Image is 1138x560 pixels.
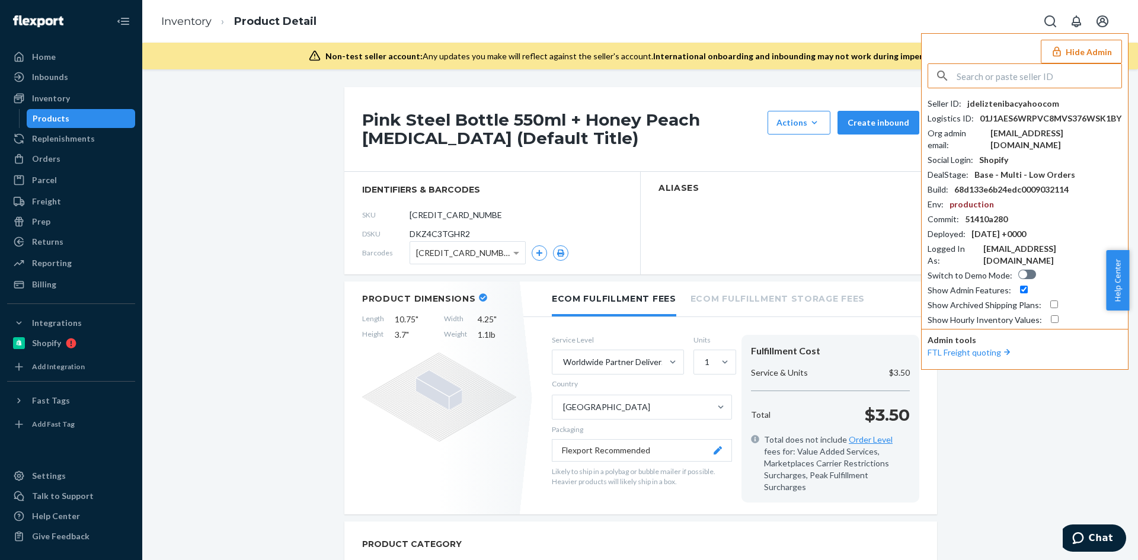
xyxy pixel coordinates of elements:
span: 3.7 [395,329,433,341]
div: Shopify [979,154,1008,166]
span: " [415,314,418,324]
button: Give Feedback [7,527,135,546]
p: Service & Units [751,367,808,379]
span: " [494,314,497,324]
label: Units [693,335,732,345]
input: Worldwide Partner Delivered Duty Paid [562,356,563,368]
div: Logistics ID : [928,113,974,124]
div: DealStage : [928,169,968,181]
div: Worldwide Partner Delivered Duty Paid [563,356,668,368]
label: Service Level [552,335,684,345]
a: Inventory [161,15,212,28]
button: Open account menu [1091,9,1114,33]
a: Add Fast Tag [7,415,135,434]
div: [EMAIL_ADDRESS][DOMAIN_NAME] [983,243,1122,267]
div: Billing [32,279,56,290]
a: Reporting [7,254,135,273]
span: Barcodes [362,248,410,258]
input: 1 [704,356,705,368]
h2: Product Dimensions [362,293,476,304]
div: Deployed : [928,228,966,240]
a: Freight [7,192,135,211]
p: Admin tools [928,334,1122,346]
span: Non-test seller account: [325,51,423,61]
a: Product Detail [234,15,317,28]
a: Orders [7,149,135,168]
div: Give Feedback [32,530,89,542]
div: Parcel [32,174,57,186]
div: Show Admin Features : [928,284,1011,296]
div: 01J1AES6WRPVC8MVS376WSK1BY [980,113,1121,124]
div: Fast Tags [32,395,70,407]
a: Replenishments [7,129,135,148]
a: Billing [7,275,135,294]
div: Env : [928,199,944,210]
div: Products [33,113,69,124]
div: [DATE] +0000 [971,228,1026,240]
div: Org admin email : [928,127,984,151]
div: Settings [32,470,66,482]
span: [CREDIT_CARD_NUMBER] (UPC) [416,243,513,263]
a: Parcel [7,171,135,190]
iframe: Opens a widget where you can chat to one of our agents [1063,524,1126,554]
button: Open notifications [1065,9,1088,33]
div: Actions [776,117,821,129]
div: [EMAIL_ADDRESS][DOMAIN_NAME] [990,127,1122,151]
a: Inbounds [7,68,135,87]
div: Build : [928,184,948,196]
button: Fast Tags [7,391,135,410]
div: Logged In As : [928,243,977,267]
p: Likely to ship in a polybag or bubble mailer if possible. Heavier products will likely ship in a ... [552,466,732,487]
div: Inbounds [32,71,68,83]
div: Seller ID : [928,98,961,110]
span: Total does not include fees for: Value Added Services, Marketplaces Carrier Restrictions Surcharg... [764,434,910,493]
div: Returns [32,236,63,248]
span: DSKU [362,229,410,239]
div: Country [552,378,578,390]
div: Reporting [32,257,72,269]
span: 4.25 [478,313,516,325]
div: Add Fast Tag [32,419,75,429]
div: jdeliztenibacyahoocom [967,98,1059,110]
span: 1.1 lb [478,329,516,341]
div: Show Hourly Inventory Values : [928,314,1042,326]
a: Order Level [849,434,893,444]
div: Home [32,51,56,63]
button: Help Center [1106,250,1129,311]
span: SKU [362,210,410,220]
span: Length [362,313,384,325]
div: Social Login : [928,154,973,166]
div: Fulfillment Cost [751,344,910,358]
div: Integrations [32,317,82,329]
div: 51410a280 [965,213,1008,225]
div: Inventory [32,92,70,104]
a: Prep [7,212,135,231]
input: Country[GEOGRAPHIC_DATA] [562,401,563,413]
p: Packaging [552,424,732,434]
h2: Aliases [658,184,919,193]
input: Search or paste seller ID [957,64,1121,88]
button: Open Search Box [1038,9,1062,33]
div: Orders [32,153,60,165]
span: Height [362,329,384,341]
div: 68d133e6b24edc0009032114 [954,184,1069,196]
li: Ecom Fulfillment Fees [552,281,676,316]
div: [GEOGRAPHIC_DATA] [563,401,650,413]
div: Prep [32,216,50,228]
ol: breadcrumbs [152,4,326,39]
a: Shopify [7,334,135,353]
div: Switch to Demo Mode : [928,270,1012,281]
span: International onboarding and inbounding may not work during impersonation. [653,51,960,61]
button: Integrations [7,313,135,332]
div: Shopify [32,337,61,349]
span: 10.75 [395,313,433,325]
span: DKZ4C3TGHR2 [410,228,470,240]
p: $3.50 [889,367,910,379]
button: Close Navigation [111,9,135,33]
div: Help Center [32,510,80,522]
span: Width [444,313,467,325]
div: 1 [705,356,709,368]
button: Actions [768,111,830,135]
